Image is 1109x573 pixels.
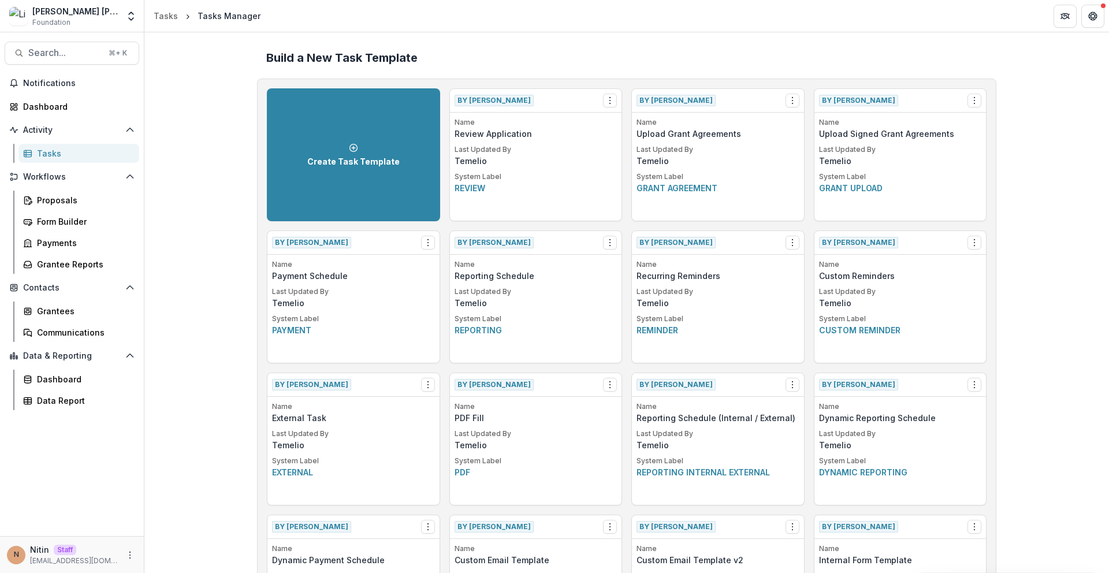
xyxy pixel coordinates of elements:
[967,236,981,250] button: Options
[37,373,130,385] div: Dashboard
[106,47,129,59] div: ⌘ + K
[18,370,139,389] a: Dashboard
[819,324,982,336] p: Custom reminder
[637,95,716,106] span: By [PERSON_NAME]
[637,466,799,478] p: Reporting internal external
[455,554,617,566] p: Custom Email Template
[786,236,799,250] button: Options
[455,324,617,336] p: Reporting
[819,270,982,282] p: Custom Reminders
[272,466,435,478] p: External
[455,286,617,297] p: Last Updated By
[37,326,130,338] div: Communications
[54,545,76,555] p: Staff
[455,237,534,248] span: By [PERSON_NAME]
[272,379,351,390] span: By [PERSON_NAME]
[14,551,19,559] div: Nitin
[819,439,982,451] p: Temelio
[455,270,617,282] p: Reporting Schedule
[786,378,799,392] button: Options
[455,314,617,324] p: System Label
[819,259,982,270] p: Name
[30,556,118,566] p: [EMAIL_ADDRESS][DOMAIN_NAME]
[455,259,617,270] p: Name
[272,544,435,554] p: Name
[32,5,118,17] div: [PERSON_NAME] [PERSON_NAME] Family Foundation
[819,544,982,554] p: Name
[455,95,534,106] span: By [PERSON_NAME]
[819,182,982,194] p: Grant upload
[637,182,799,194] p: Grant agreement
[272,286,435,297] p: Last Updated By
[819,155,982,167] p: Temelio
[819,521,898,533] span: By [PERSON_NAME]
[272,554,435,566] p: Dynamic Payment Schedule
[5,42,139,65] button: Search...
[37,305,130,317] div: Grantees
[267,88,440,221] a: Create Task Template
[455,182,617,194] p: Review
[967,94,981,107] button: Options
[421,520,435,534] button: Options
[1054,5,1077,28] button: Partners
[819,401,982,412] p: Name
[967,520,981,534] button: Options
[272,429,435,439] p: Last Updated By
[637,429,799,439] p: Last Updated By
[819,412,982,424] p: Dynamic Reporting Schedule
[266,51,987,65] h2: Build a New Task Template
[819,314,982,324] p: System Label
[455,412,617,424] p: PDF Fill
[455,456,617,466] p: System Label
[455,379,534,390] span: By [PERSON_NAME]
[819,237,898,248] span: By [PERSON_NAME]
[819,172,982,182] p: System Label
[455,401,617,412] p: Name
[123,548,137,562] button: More
[198,10,260,22] div: Tasks Manager
[637,270,799,282] p: Recurring Reminders
[967,378,981,392] button: Options
[28,47,102,58] span: Search...
[149,8,265,24] nav: breadcrumb
[272,456,435,466] p: System Label
[421,236,435,250] button: Options
[272,521,351,533] span: By [PERSON_NAME]
[18,191,139,210] a: Proposals
[123,5,139,28] button: Open entity switcher
[637,172,799,182] p: System Label
[23,172,121,182] span: Workflows
[272,314,435,324] p: System Label
[786,94,799,107] button: Options
[154,10,178,22] div: Tasks
[455,521,534,533] span: By [PERSON_NAME]
[23,79,135,88] span: Notifications
[37,147,130,159] div: Tasks
[637,412,799,424] p: Reporting Schedule (Internal / External)
[18,144,139,163] a: Tasks
[272,259,435,270] p: Name
[23,101,130,113] div: Dashboard
[819,117,982,128] p: Name
[455,155,617,167] p: Temelio
[272,237,351,248] span: By [PERSON_NAME]
[30,544,49,556] p: Nitin
[18,255,139,274] a: Grantee Reports
[455,117,617,128] p: Name
[5,347,139,365] button: Open Data & Reporting
[421,378,435,392] button: Options
[5,74,139,92] button: Notifications
[37,258,130,270] div: Grantee Reports
[819,144,982,155] p: Last Updated By
[272,412,435,424] p: External Task
[819,429,982,439] p: Last Updated By
[23,283,121,293] span: Contacts
[5,97,139,116] a: Dashboard
[455,144,617,155] p: Last Updated By
[5,278,139,297] button: Open Contacts
[786,520,799,534] button: Options
[23,125,121,135] span: Activity
[307,157,400,167] p: Create Task Template
[272,270,435,282] p: Payment Schedule
[637,554,799,566] p: Custom Email Template v2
